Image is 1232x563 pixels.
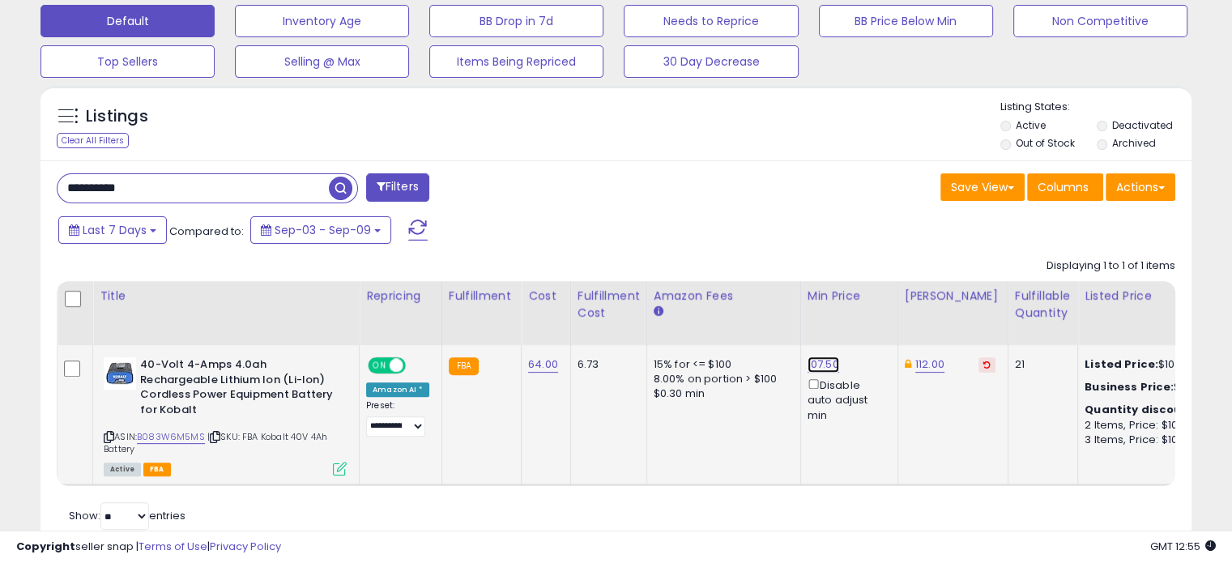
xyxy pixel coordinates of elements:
[104,463,141,476] span: All listings currently available for purchase on Amazon
[16,540,281,555] div: seller snap | |
[1085,402,1201,417] b: Quantity discounts
[429,45,603,78] button: Items Being Repriced
[1085,357,1219,372] div: $109.73
[654,305,663,319] small: Amazon Fees.
[808,356,839,373] a: 107.50
[104,357,347,474] div: ASIN:
[449,288,514,305] div: Fulfillment
[369,359,390,373] span: ON
[578,357,634,372] div: 6.73
[403,359,429,373] span: OFF
[139,539,207,554] a: Terms of Use
[940,173,1025,201] button: Save View
[1111,118,1172,132] label: Deactivated
[366,400,429,437] div: Preset:
[57,133,129,148] div: Clear All Filters
[654,288,794,305] div: Amazon Fees
[1038,179,1089,195] span: Columns
[104,357,136,390] img: 41cy94t6SDL._SL40_.jpg
[250,216,391,244] button: Sep-03 - Sep-09
[905,288,1001,305] div: [PERSON_NAME]
[1150,539,1216,554] span: 2025-09-17 12:55 GMT
[140,357,337,421] b: 40-Volt 4-Amps 4.0ah Rechargeable Lithium Ion (Li-Ion) Cordless Power Equipment Battery for Kobalt
[143,463,171,476] span: FBA
[40,45,215,78] button: Top Sellers
[275,222,371,238] span: Sep-03 - Sep-09
[86,105,148,128] h5: Listings
[235,45,409,78] button: Selling @ Max
[528,356,558,373] a: 64.00
[104,430,327,454] span: | SKU: FBA Kobalt 40V 4Ah Battery
[654,357,788,372] div: 15% for <= $100
[366,288,435,305] div: Repricing
[40,5,215,37] button: Default
[1085,433,1219,447] div: 3 Items, Price: $105
[449,357,479,375] small: FBA
[69,508,185,523] span: Show: entries
[1085,403,1219,417] div: :
[624,5,798,37] button: Needs to Reprice
[100,288,352,305] div: Title
[1106,173,1175,201] button: Actions
[235,5,409,37] button: Inventory Age
[1016,136,1075,150] label: Out of Stock
[366,382,429,397] div: Amazon AI *
[528,288,564,305] div: Cost
[169,224,244,239] span: Compared to:
[819,5,993,37] button: BB Price Below Min
[366,173,429,202] button: Filters
[1085,288,1225,305] div: Listed Price
[137,430,205,444] a: B083W6M5MS
[1111,136,1155,150] label: Archived
[1027,173,1103,201] button: Columns
[1085,356,1158,372] b: Listed Price:
[915,356,944,373] a: 112.00
[1085,379,1174,395] b: Business Price:
[1015,288,1071,322] div: Fulfillable Quantity
[210,539,281,554] a: Privacy Policy
[83,222,147,238] span: Last 7 Days
[429,5,603,37] button: BB Drop in 7d
[1047,258,1175,274] div: Displaying 1 to 1 of 1 items
[1000,100,1192,115] p: Listing States:
[1016,118,1046,132] label: Active
[578,288,640,322] div: Fulfillment Cost
[1015,357,1065,372] div: 21
[808,288,891,305] div: Min Price
[1085,418,1219,433] div: 2 Items, Price: $106
[654,386,788,401] div: $0.30 min
[1013,5,1187,37] button: Non Competitive
[624,45,798,78] button: 30 Day Decrease
[58,216,167,244] button: Last 7 Days
[16,539,75,554] strong: Copyright
[808,376,885,423] div: Disable auto adjust min
[654,372,788,386] div: 8.00% on portion > $100
[1085,380,1219,395] div: $108.5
